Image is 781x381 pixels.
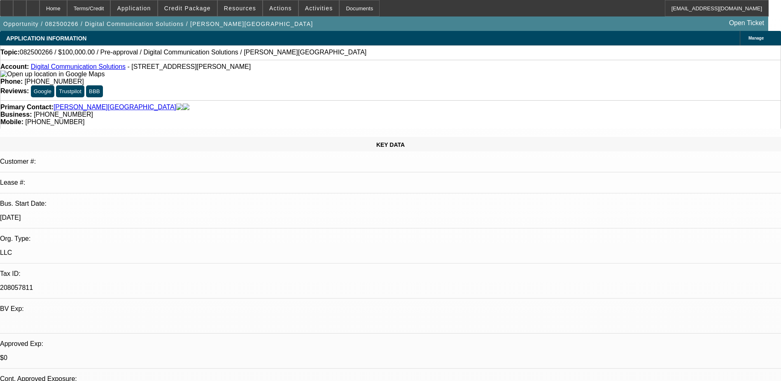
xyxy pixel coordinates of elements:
[299,0,339,16] button: Activities
[0,87,29,94] strong: Reviews:
[0,49,20,56] strong: Topic:
[224,5,256,12] span: Resources
[25,118,84,125] span: [PHONE_NUMBER]
[164,5,211,12] span: Credit Package
[25,78,84,85] span: [PHONE_NUMBER]
[158,0,217,16] button: Credit Package
[176,103,183,111] img: facebook-icon.png
[31,85,54,97] button: Google
[0,118,23,125] strong: Mobile:
[56,85,84,97] button: Trustpilot
[218,0,262,16] button: Resources
[263,0,298,16] button: Actions
[269,5,292,12] span: Actions
[0,71,105,78] img: Open up location in Google Maps
[31,63,126,70] a: Digital Communication Solutions
[128,63,251,70] span: - [STREET_ADDRESS][PERSON_NAME]
[111,0,157,16] button: Application
[34,111,93,118] span: [PHONE_NUMBER]
[726,16,767,30] a: Open Ticket
[0,111,32,118] strong: Business:
[54,103,176,111] a: [PERSON_NAME][GEOGRAPHIC_DATA]
[0,103,54,111] strong: Primary Contact:
[0,63,29,70] strong: Account:
[0,71,105,78] a: View Google Maps
[3,21,313,27] span: Opportunity / 082500266 / Digital Communication Solutions / [PERSON_NAME][GEOGRAPHIC_DATA]
[748,36,764,40] span: Manage
[86,85,103,97] button: BBB
[6,35,86,42] span: APPLICATION INFORMATION
[0,78,23,85] strong: Phone:
[183,103,189,111] img: linkedin-icon.png
[376,141,405,148] span: KEY DATA
[305,5,333,12] span: Activities
[20,49,366,56] span: 082500266 / $100,000.00 / Pre-approval / Digital Communication Solutions / [PERSON_NAME][GEOGRAPH...
[117,5,151,12] span: Application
